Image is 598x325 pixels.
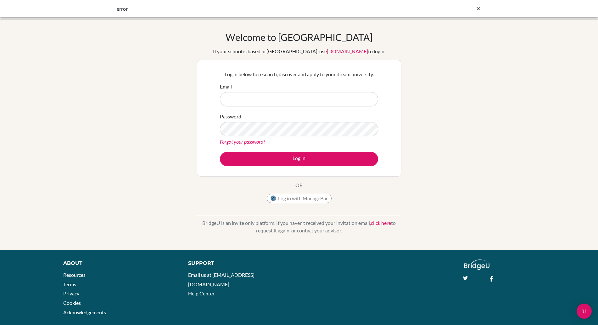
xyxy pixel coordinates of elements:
p: Log in below to research, discover and apply to your dream university. [220,71,378,78]
a: Help Center [188,290,215,296]
a: Terms [63,281,76,287]
a: Email us at [EMAIL_ADDRESS][DOMAIN_NAME] [188,272,254,287]
div: Support [188,259,292,267]
a: Cookies [63,300,81,306]
label: Email [220,83,232,90]
div: error [117,5,387,13]
a: Resources [63,272,86,278]
p: OR [295,181,303,189]
a: click here [371,220,391,226]
div: If your school is based in [GEOGRAPHIC_DATA], use to login. [213,48,385,55]
a: [DOMAIN_NAME] [327,48,368,54]
h1: Welcome to [GEOGRAPHIC_DATA] [226,31,372,43]
div: Open Intercom Messenger [577,304,592,319]
img: logo_white@2x-f4f0deed5e89b7ecb1c2cc34c3e3d731f90f0f143d5ea2071677605dd97b5244.png [464,259,489,270]
a: Forgot your password? [220,139,265,145]
a: Privacy [63,290,79,296]
a: Acknowledgements [63,309,106,315]
button: Log in with ManageBac [267,194,332,203]
div: About [63,259,174,267]
button: Log in [220,152,378,166]
label: Password [220,113,241,120]
p: BridgeU is an invite only platform. If you haven’t received your invitation email, to request it ... [197,219,401,234]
